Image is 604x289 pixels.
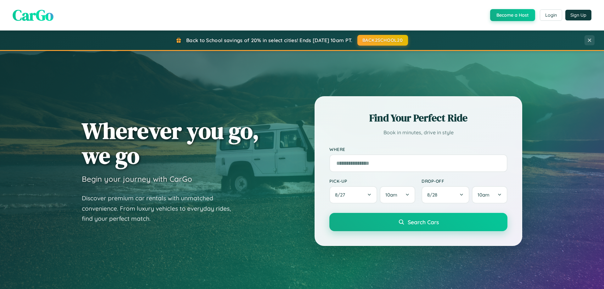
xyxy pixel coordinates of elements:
h2: Find Your Perfect Ride [329,111,507,125]
label: Where [329,147,507,152]
span: 10am [478,192,489,198]
h1: Wherever you go, we go [82,118,259,168]
button: 8/28 [422,186,469,203]
button: 10am [380,186,415,203]
span: Search Cars [408,219,439,225]
span: 8 / 28 [427,192,440,198]
label: Drop-off [422,178,507,184]
button: Search Cars [329,213,507,231]
span: CarGo [13,5,53,25]
h3: Begin your journey with CarGo [82,174,192,184]
span: 8 / 27 [335,192,348,198]
span: Back to School savings of 20% in select cities! Ends [DATE] 10am PT. [186,37,352,43]
button: 10am [472,186,507,203]
button: 8/27 [329,186,377,203]
button: BACK2SCHOOL20 [357,35,408,46]
button: Become a Host [490,9,535,21]
span: 10am [385,192,397,198]
label: Pick-up [329,178,415,184]
button: Login [540,9,562,21]
button: Sign Up [565,10,591,20]
p: Book in minutes, drive in style [329,128,507,137]
p: Discover premium car rentals with unmatched convenience. From luxury vehicles to everyday rides, ... [82,193,239,224]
